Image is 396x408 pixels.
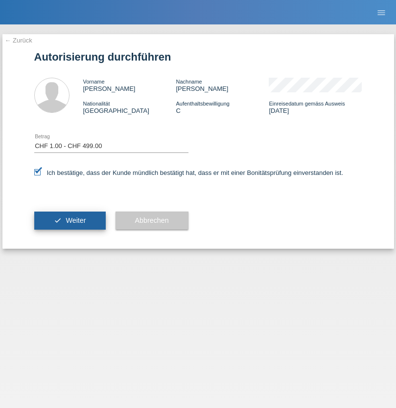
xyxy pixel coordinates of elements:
[176,101,229,107] span: Aufenthaltsbewilligung
[376,8,386,18] i: menu
[34,169,344,176] label: Ich bestätige, dass der Kunde mündlich bestätigt hat, dass er mit einer Bonitätsprüfung einversta...
[116,212,188,230] button: Abbrechen
[34,51,362,63] h1: Autorisierung durchführen
[83,100,176,114] div: [GEOGRAPHIC_DATA]
[135,216,169,224] span: Abbrechen
[34,212,106,230] button: check Weiter
[176,78,269,92] div: [PERSON_NAME]
[269,100,362,114] div: [DATE]
[66,216,86,224] span: Weiter
[176,79,202,85] span: Nachname
[176,100,269,114] div: C
[372,9,391,15] a: menu
[54,216,62,224] i: check
[83,101,110,107] span: Nationalität
[83,79,105,85] span: Vorname
[83,78,176,92] div: [PERSON_NAME]
[269,101,345,107] span: Einreisedatum gemäss Ausweis
[5,37,32,44] a: ← Zurück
